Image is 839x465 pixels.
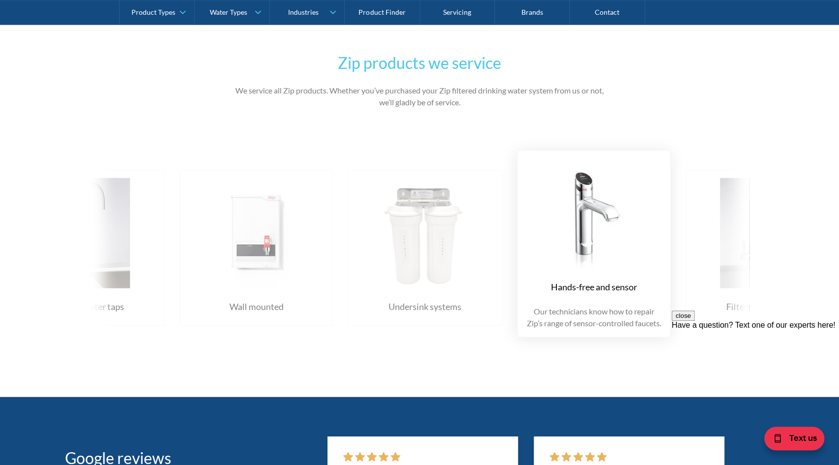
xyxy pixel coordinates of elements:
img: Filtered water taps [695,178,829,288]
p: Our technicians know how to repair Zip’s range of sensor-controlled faucets. [525,306,663,329]
div: Hands-free and sensor [550,280,637,294]
iframe: podium webchat widget prompt [672,310,839,429]
div: Product Types [131,8,175,16]
div: Wall mounted [229,300,284,313]
p: We service all Zip products. Whether you’ve purchased your Zip filtered drinking water system fro... [227,85,612,108]
div: Industries [288,8,319,16]
h2: Zip products we service [227,51,612,75]
img: Hands-free and sensor [527,158,661,269]
img: Wall mounted [190,178,323,288]
div: Undersink systems [388,300,461,313]
div: Water Types [210,8,247,16]
img: Undersink systems [358,178,492,288]
iframe: podium webchat widget bubble [741,416,839,465]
